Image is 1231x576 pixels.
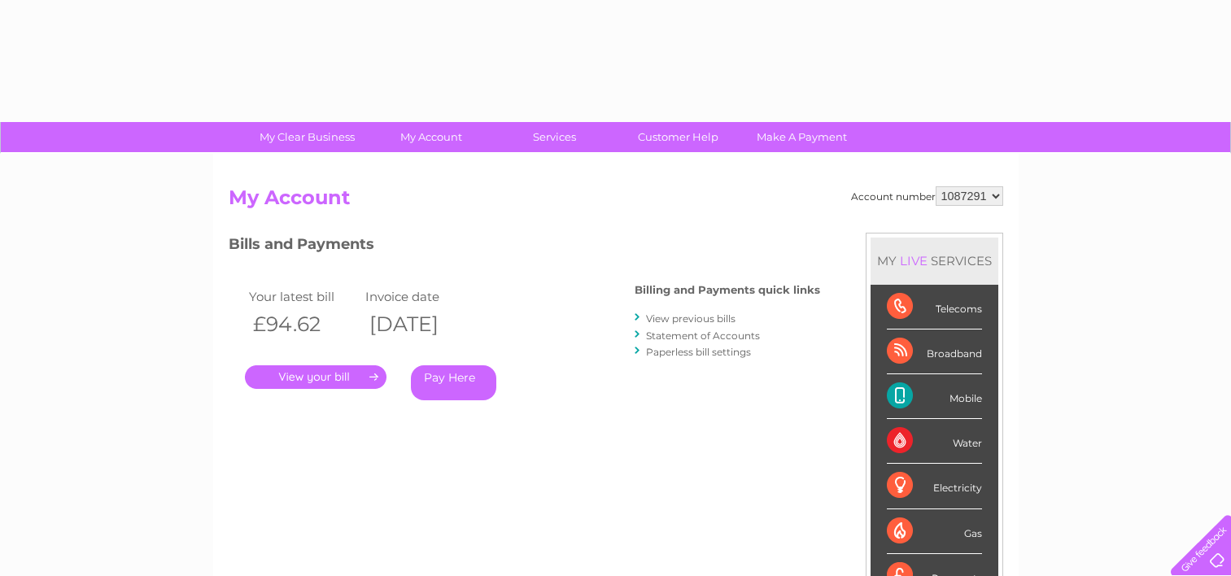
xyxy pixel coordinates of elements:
[245,365,386,389] a: .
[361,286,478,308] td: Invoice date
[887,374,982,419] div: Mobile
[871,238,998,284] div: MY SERVICES
[487,122,622,152] a: Services
[364,122,498,152] a: My Account
[611,122,745,152] a: Customer Help
[897,253,931,268] div: LIVE
[229,186,1003,217] h2: My Account
[229,233,820,261] h3: Bills and Payments
[887,285,982,329] div: Telecoms
[887,329,982,374] div: Broadband
[240,122,374,152] a: My Clear Business
[411,365,496,400] a: Pay Here
[646,329,760,342] a: Statement of Accounts
[245,286,362,308] td: Your latest bill
[646,346,751,358] a: Paperless bill settings
[735,122,869,152] a: Make A Payment
[361,308,478,341] th: [DATE]
[245,308,362,341] th: £94.62
[646,312,736,325] a: View previous bills
[635,284,820,296] h4: Billing and Payments quick links
[887,509,982,554] div: Gas
[887,464,982,508] div: Electricity
[851,186,1003,206] div: Account number
[887,419,982,464] div: Water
